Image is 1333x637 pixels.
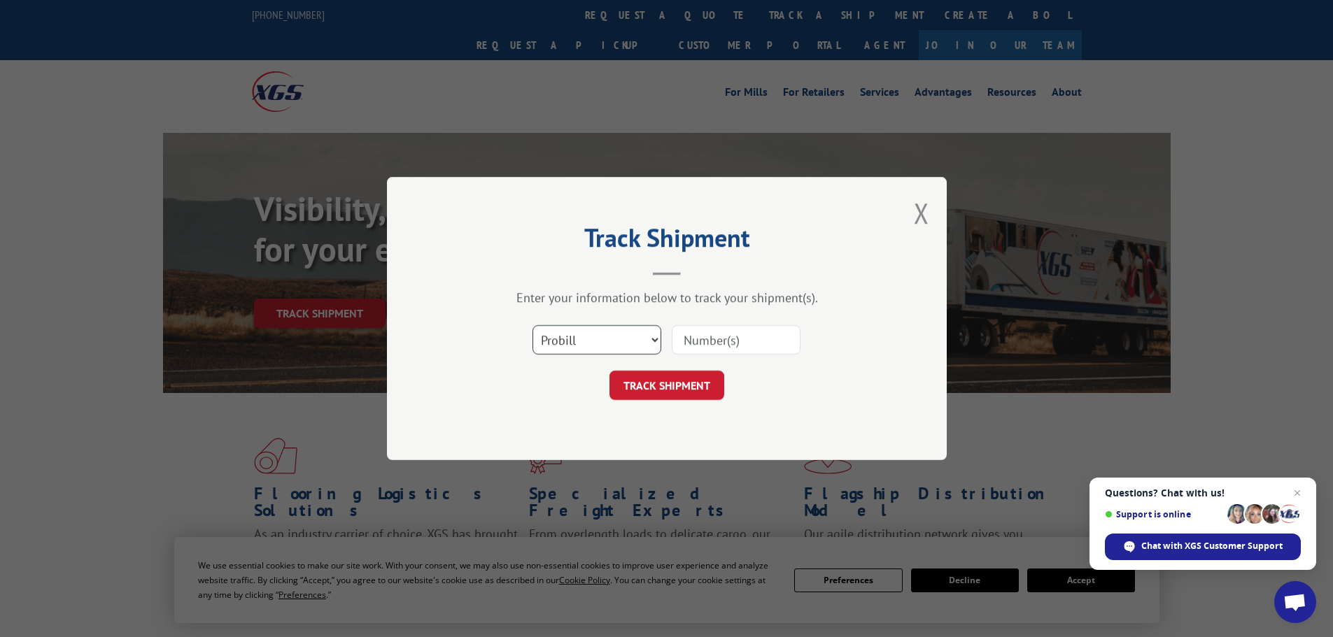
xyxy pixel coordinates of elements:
[1289,485,1306,501] span: Close chat
[1105,487,1301,499] span: Questions? Chat with us!
[914,194,929,231] button: Close modal
[609,371,724,400] button: TRACK SHIPMENT
[672,325,800,355] input: Number(s)
[1105,534,1301,560] div: Chat with XGS Customer Support
[457,289,877,306] div: Enter your information below to track your shipment(s).
[1274,581,1316,623] div: Open chat
[1105,509,1222,520] span: Support is online
[1141,540,1283,552] span: Chat with XGS Customer Support
[457,228,877,255] h2: Track Shipment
